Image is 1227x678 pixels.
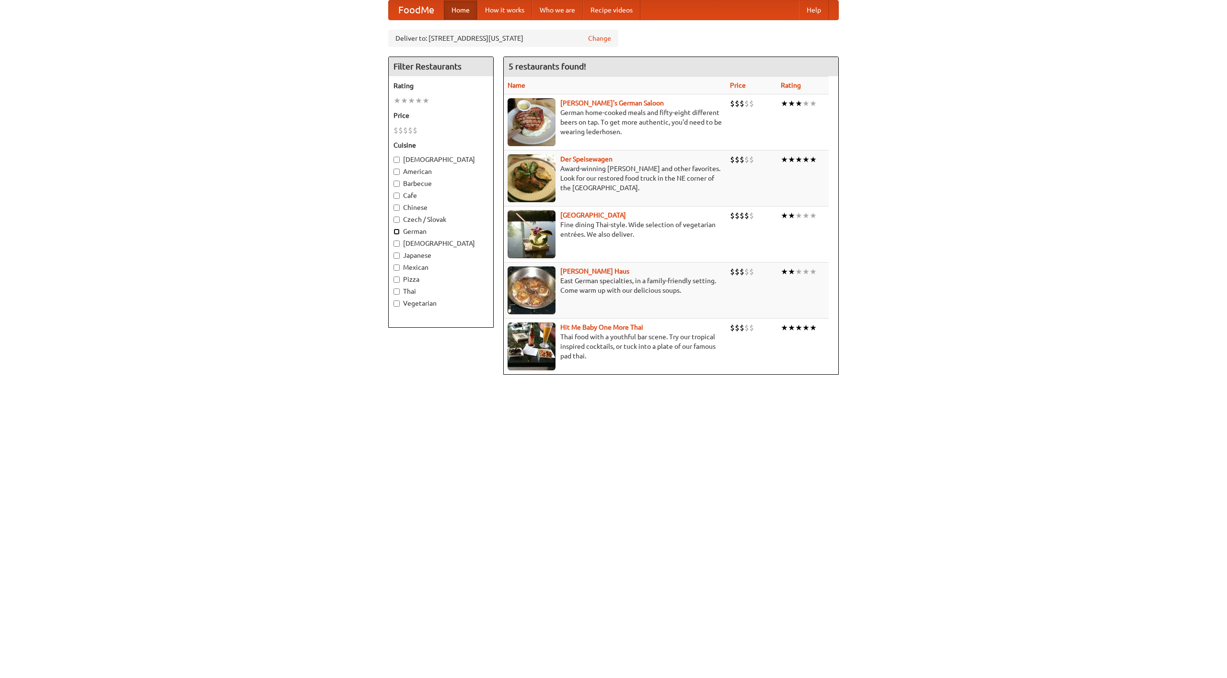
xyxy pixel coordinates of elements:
li: ★ [422,95,429,106]
li: $ [735,154,740,165]
li: $ [735,210,740,221]
li: $ [749,322,754,333]
input: Chinese [394,205,400,211]
a: Change [588,34,611,43]
p: German home-cooked meals and fifty-eight different beers on tap. To get more authentic, you'd nee... [508,108,722,137]
label: Japanese [394,251,488,260]
li: ★ [781,154,788,165]
label: Vegetarian [394,299,488,308]
li: ★ [810,210,817,221]
li: $ [735,98,740,109]
li: $ [749,266,754,277]
li: $ [740,322,744,333]
label: [DEMOGRAPHIC_DATA] [394,239,488,248]
li: ★ [781,98,788,109]
li: ★ [810,98,817,109]
label: [DEMOGRAPHIC_DATA] [394,155,488,164]
li: $ [749,98,754,109]
label: Pizza [394,275,488,284]
li: $ [744,98,749,109]
li: ★ [781,266,788,277]
a: Name [508,81,525,89]
a: Price [730,81,746,89]
input: Barbecue [394,181,400,187]
p: East German specialties, in a family-friendly setting. Come warm up with our delicious soups. [508,276,722,295]
h5: Rating [394,81,488,91]
li: $ [730,266,735,277]
li: ★ [415,95,422,106]
label: Cafe [394,191,488,200]
img: kohlhaus.jpg [508,266,556,314]
input: [DEMOGRAPHIC_DATA] [394,157,400,163]
a: FoodMe [389,0,444,20]
a: How it works [477,0,532,20]
li: $ [749,154,754,165]
li: $ [730,98,735,109]
a: Who we are [532,0,583,20]
li: $ [408,125,413,136]
li: ★ [802,98,810,109]
label: Thai [394,287,488,296]
input: [DEMOGRAPHIC_DATA] [394,241,400,247]
h4: Filter Restaurants [389,57,493,76]
a: Hit Me Baby One More Thai [560,323,643,331]
input: Czech / Slovak [394,217,400,223]
input: Mexican [394,264,400,271]
li: ★ [788,154,795,165]
input: German [394,229,400,235]
li: $ [403,125,408,136]
input: Thai [394,288,400,295]
a: [PERSON_NAME] Haus [560,267,629,275]
li: ★ [795,210,802,221]
li: ★ [788,266,795,277]
input: American [394,169,400,175]
li: ★ [802,322,810,333]
li: $ [744,266,749,277]
li: $ [744,322,749,333]
input: Pizza [394,276,400,283]
p: Fine dining Thai-style. Wide selection of vegetarian entrées. We also deliver. [508,220,722,239]
li: $ [735,266,740,277]
label: American [394,167,488,176]
li: ★ [394,95,401,106]
img: babythai.jpg [508,322,556,370]
li: ★ [781,322,788,333]
li: $ [730,210,735,221]
li: ★ [401,95,408,106]
li: ★ [795,266,802,277]
li: ★ [408,95,415,106]
li: $ [749,210,754,221]
label: Barbecue [394,179,488,188]
li: $ [730,154,735,165]
li: $ [740,154,744,165]
p: Thai food with a youthful bar scene. Try our tropical inspired cocktails, or tuck into a plate of... [508,332,722,361]
li: $ [730,322,735,333]
li: ★ [795,98,802,109]
a: [GEOGRAPHIC_DATA] [560,211,626,219]
li: $ [740,266,744,277]
a: Help [799,0,829,20]
input: Vegetarian [394,300,400,307]
label: Czech / Slovak [394,215,488,224]
li: ★ [788,322,795,333]
li: ★ [810,322,817,333]
a: [PERSON_NAME]'s German Saloon [560,99,664,107]
li: ★ [802,266,810,277]
li: $ [398,125,403,136]
ng-pluralize: 5 restaurants found! [509,62,586,71]
img: speisewagen.jpg [508,154,556,202]
li: $ [394,125,398,136]
li: $ [735,322,740,333]
li: ★ [788,98,795,109]
a: Recipe videos [583,0,640,20]
a: Home [444,0,477,20]
h5: Price [394,111,488,120]
li: ★ [788,210,795,221]
label: Mexican [394,263,488,272]
a: Der Speisewagen [560,155,613,163]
